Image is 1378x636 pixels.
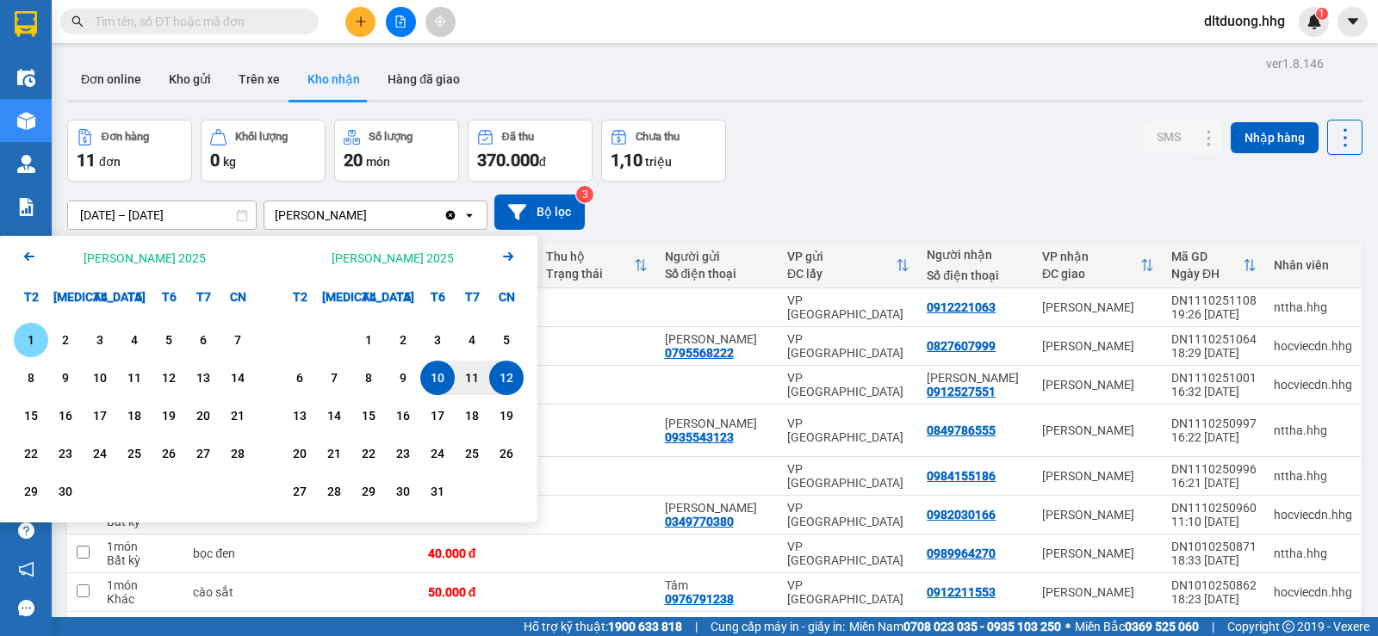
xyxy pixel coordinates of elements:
div: Choose Thứ Sáu, tháng 09 5 2025. It's available. [152,323,186,357]
span: question-circle [18,522,34,539]
div: Nhân viên [1274,258,1352,272]
div: 26 [494,443,518,464]
div: bọc đen [193,546,298,560]
th: Toggle SortBy [779,243,918,288]
div: 5 [494,330,518,350]
div: 6 [288,367,312,388]
div: 24 [425,443,450,464]
div: VP gửi [787,250,896,263]
div: DN1110251001 [1171,371,1257,385]
div: Số điện thoại [665,267,770,281]
img: warehouse-icon [17,155,35,173]
span: 1,10 [611,150,642,170]
button: Next month. [498,246,518,269]
div: DN1110250996 [1171,462,1257,476]
div: Choose Thứ Sáu, tháng 10 3 2025. It's available. [420,323,455,357]
span: notification [18,561,34,577]
div: Ngày ĐH [1171,267,1243,281]
div: DN1110251108 [1171,293,1257,307]
div: 28 [322,481,346,502]
div: 12 [494,367,518,388]
div: 18:29 [DATE] [1171,346,1257,360]
span: Hỗ trợ kỹ thuật: [524,617,682,636]
div: 0849786555 [927,423,996,437]
div: Choose Thứ Tư, tháng 10 22 2025. It's available. [351,436,386,471]
div: T2 [282,280,317,314]
div: 16:32 [DATE] [1171,385,1257,398]
div: 22 [357,443,381,464]
div: 15 [19,405,43,426]
div: Choose Thứ Ba, tháng 09 30 2025. It's available. [48,474,83,509]
div: Choose Thứ Năm, tháng 09 11 2025. It's available. [117,361,152,395]
span: kg [223,155,236,169]
div: DN1110251064 [1171,332,1257,346]
div: Choose Chủ Nhật, tháng 10 19 2025. It's available. [489,398,524,433]
div: DN1110250960 [1171,501,1257,515]
div: Thanh Trí [665,501,770,515]
img: warehouse-icon [17,112,35,130]
div: 8 [19,367,43,388]
div: Choose Thứ Bảy, tháng 10 25 2025. It's available. [455,436,489,471]
div: VP [GEOGRAPHIC_DATA] [787,417,909,444]
img: warehouse-icon [17,69,35,87]
div: 16:21 [DATE] [1171,476,1257,490]
div: 4 [460,330,484,350]
div: 0827607999 [927,339,996,353]
div: T4 [351,280,386,314]
img: icon-new-feature [1307,14,1322,29]
div: Choose Thứ Năm, tháng 09 4 2025. It's available. [117,323,152,357]
div: 19 [157,405,181,426]
div: Choose Thứ Năm, tháng 09 25 2025. It's available. [117,436,152,471]
div: Người nhận [927,248,1025,262]
div: T5 [386,280,420,314]
div: 30 [53,481,78,502]
th: Toggle SortBy [1033,243,1163,288]
div: 14 [322,405,346,426]
div: T7 [455,280,489,314]
div: 15 [357,405,381,426]
div: Chưa thu [636,131,680,143]
img: solution-icon [17,198,35,216]
div: VP [GEOGRAPHIC_DATA] [787,371,909,398]
div: 23 [391,443,415,464]
div: nttha.hhg [1274,546,1352,560]
div: 11 [460,367,484,388]
div: 25 [122,443,146,464]
div: Choose Thứ Sáu, tháng 10 24 2025. It's available. [420,436,455,471]
div: CN [489,280,524,314]
div: 1 [19,330,43,350]
div: T5 [117,280,152,314]
div: DN1010250871 [1171,540,1257,553]
div: Dì Tâm [927,371,1025,385]
svg: Arrow Right [498,246,518,267]
div: Choose Thứ Năm, tháng 09 18 2025. It's available. [117,398,152,433]
button: Đơn hàng11đơn [67,120,192,182]
div: cào sắt [193,585,298,599]
div: VP [GEOGRAPHIC_DATA] [787,293,909,321]
img: logo-vxr [15,11,37,37]
div: 25 [460,443,484,464]
div: Choose Thứ Tư, tháng 10 15 2025. It's available. [351,398,386,433]
div: 17 [88,405,112,426]
div: Choose Thứ Tư, tháng 09 3 2025. It's available. [83,323,117,357]
div: Choose Thứ Ba, tháng 09 2 2025. It's available. [48,323,83,357]
div: 16:22 [DATE] [1171,430,1257,444]
div: Choose Thứ Hai, tháng 10 20 2025. It's available. [282,436,317,471]
button: caret-down [1338,7,1368,37]
div: T6 [152,280,186,314]
div: Choose Chủ Nhật, tháng 09 28 2025. It's available. [220,436,255,471]
div: Mã GD [1171,250,1243,263]
div: Người gửi [665,250,770,263]
th: Toggle SortBy [537,243,655,288]
span: caret-down [1345,14,1361,29]
div: 23 [53,443,78,464]
strong: 0369 525 060 [1125,620,1199,633]
button: Previous month. [19,246,40,269]
div: [PERSON_NAME] [1042,585,1154,599]
svg: Arrow Left [19,246,40,267]
span: 20 [344,150,363,170]
div: Choose Thứ Năm, tháng 10 30 2025. It's available. [386,474,420,509]
div: 6 [191,330,215,350]
button: Chưa thu1,10 triệu [601,120,726,182]
div: VP [GEOGRAPHIC_DATA] [787,332,909,360]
